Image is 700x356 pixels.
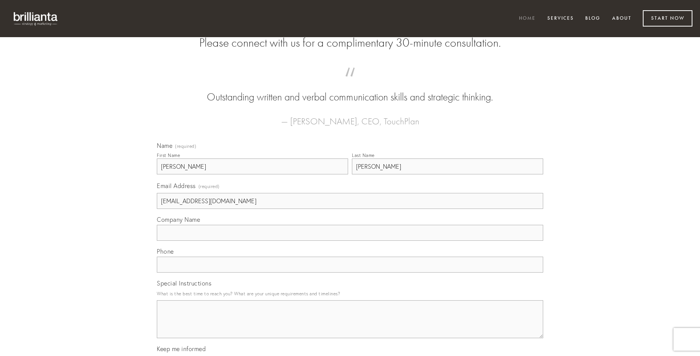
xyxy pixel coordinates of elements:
[643,10,692,27] a: Start Now
[157,345,206,353] span: Keep me informed
[542,13,579,25] a: Services
[514,13,541,25] a: Home
[175,144,196,149] span: (required)
[169,105,531,129] figcaption: — [PERSON_NAME], CEO, TouchPlan
[157,216,200,223] span: Company Name
[169,75,531,105] blockquote: Outstanding written and verbal communication skills and strategic thinking.
[8,8,64,30] img: brillianta - research, strategy, marketing
[157,289,543,299] p: What is the best time to reach you? What are your unique requirements and timelines?
[157,182,196,190] span: Email Address
[157,36,543,50] h2: Please connect with us for a complimentary 30-minute consultation.
[607,13,636,25] a: About
[157,142,172,149] span: Name
[352,152,375,158] div: Last Name
[198,181,220,191] span: (required)
[157,279,211,287] span: Special Instructions
[169,75,531,90] span: “
[580,13,605,25] a: Blog
[157,152,180,158] div: First Name
[157,248,174,255] span: Phone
